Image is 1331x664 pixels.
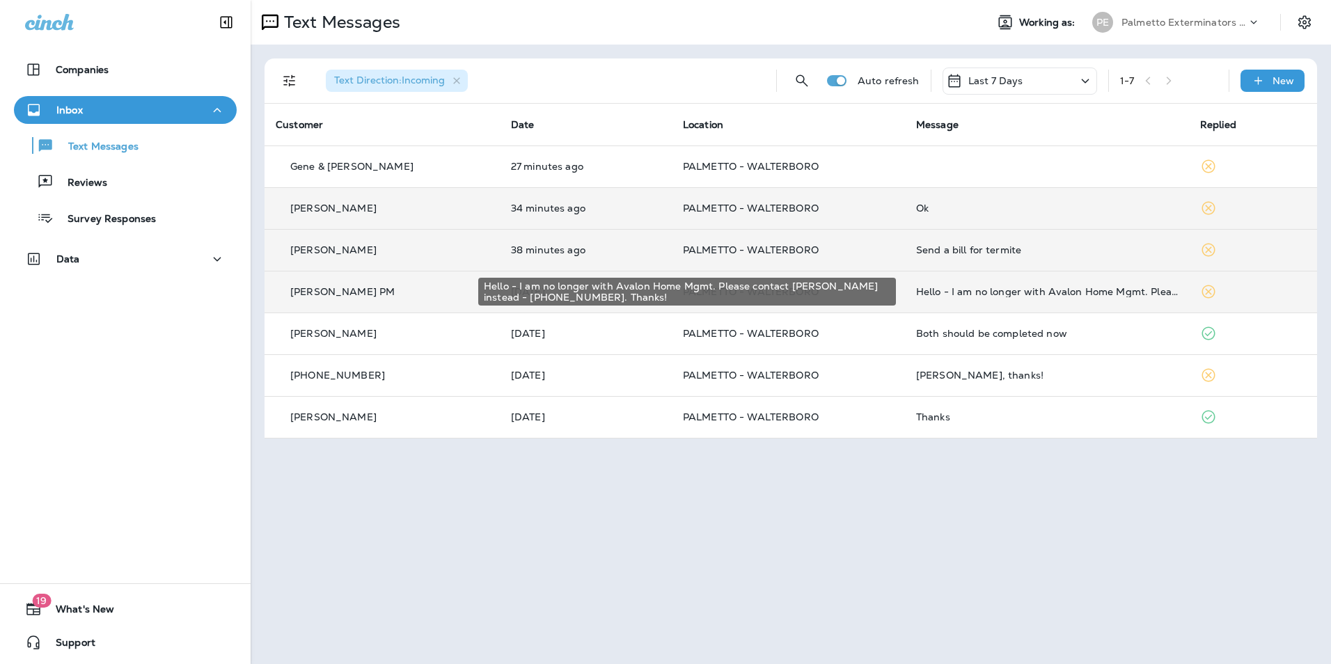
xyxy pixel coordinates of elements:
p: Data [56,253,80,264]
button: Companies [14,56,237,84]
button: Support [14,629,237,656]
button: Survey Responses [14,203,237,232]
div: Hello - I am no longer with Avalon Home Mgmt. Please contact Emily Fragus instead - (843) 801-353... [916,286,1178,297]
div: Ok [916,203,1178,214]
button: Inbox [14,96,237,124]
p: [PERSON_NAME] [290,411,377,422]
div: Hello - I am no longer with Avalon Home Mgmt. Please contact [PERSON_NAME] instead - [PHONE_NUMBE... [478,278,896,306]
p: Text Messages [278,12,400,33]
div: Send a bill for termite [916,244,1178,255]
span: Location [683,118,723,131]
button: Filters [276,67,304,95]
p: Auto refresh [858,75,920,86]
button: Data [14,245,237,273]
p: New [1273,75,1294,86]
div: Gotcha, thanks! [916,370,1178,381]
p: Oct 13, 2025 08:19 AM [511,203,661,214]
div: Thanks [916,411,1178,422]
div: Text Direction:Incoming [326,70,468,92]
span: 19 [32,594,51,608]
span: PALMETTO - WALTERBORO [683,202,819,214]
p: [PHONE_NUMBER] [290,370,385,381]
span: Date [511,118,535,131]
span: Message [916,118,959,131]
div: Both should be completed now [916,328,1178,339]
p: Oct 13, 2025 08:27 AM [511,161,661,172]
p: Last 7 Days [968,75,1023,86]
span: What's New [42,603,114,620]
div: PE [1092,12,1113,33]
span: PALMETTO - WALTERBORO [683,411,819,423]
span: Support [42,637,95,654]
p: Palmetto Exterminators LLC [1121,17,1247,28]
p: [PERSON_NAME] [290,244,377,255]
p: Oct 9, 2025 02:38 PM [511,328,661,339]
span: PALMETTO - WALTERBORO [683,160,819,173]
span: Working as: [1019,17,1078,29]
button: Reviews [14,167,237,196]
p: Oct 13, 2025 08:16 AM [511,244,661,255]
p: [PERSON_NAME] PM [290,286,395,297]
p: [PERSON_NAME] [290,328,377,339]
button: Settings [1292,10,1317,35]
span: Replied [1200,118,1236,131]
p: Oct 7, 2025 03:58 PM [511,370,661,381]
p: [PERSON_NAME] [290,203,377,214]
div: 1 - 7 [1120,75,1134,86]
span: Customer [276,118,323,131]
p: Survey Responses [54,213,156,226]
button: Text Messages [14,131,237,160]
p: Text Messages [54,141,139,154]
button: 19What's New [14,595,237,623]
p: Inbox [56,104,83,116]
p: Gene & [PERSON_NAME] [290,161,414,172]
span: PALMETTO - WALTERBORO [683,369,819,381]
p: Companies [56,64,109,75]
button: Search Messages [788,67,816,95]
p: Reviews [54,177,107,190]
span: PALMETTO - WALTERBORO [683,244,819,256]
span: PALMETTO - WALTERBORO [683,327,819,340]
button: Collapse Sidebar [207,8,246,36]
p: Oct 7, 2025 03:53 PM [511,411,661,422]
span: Text Direction : Incoming [334,74,445,86]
